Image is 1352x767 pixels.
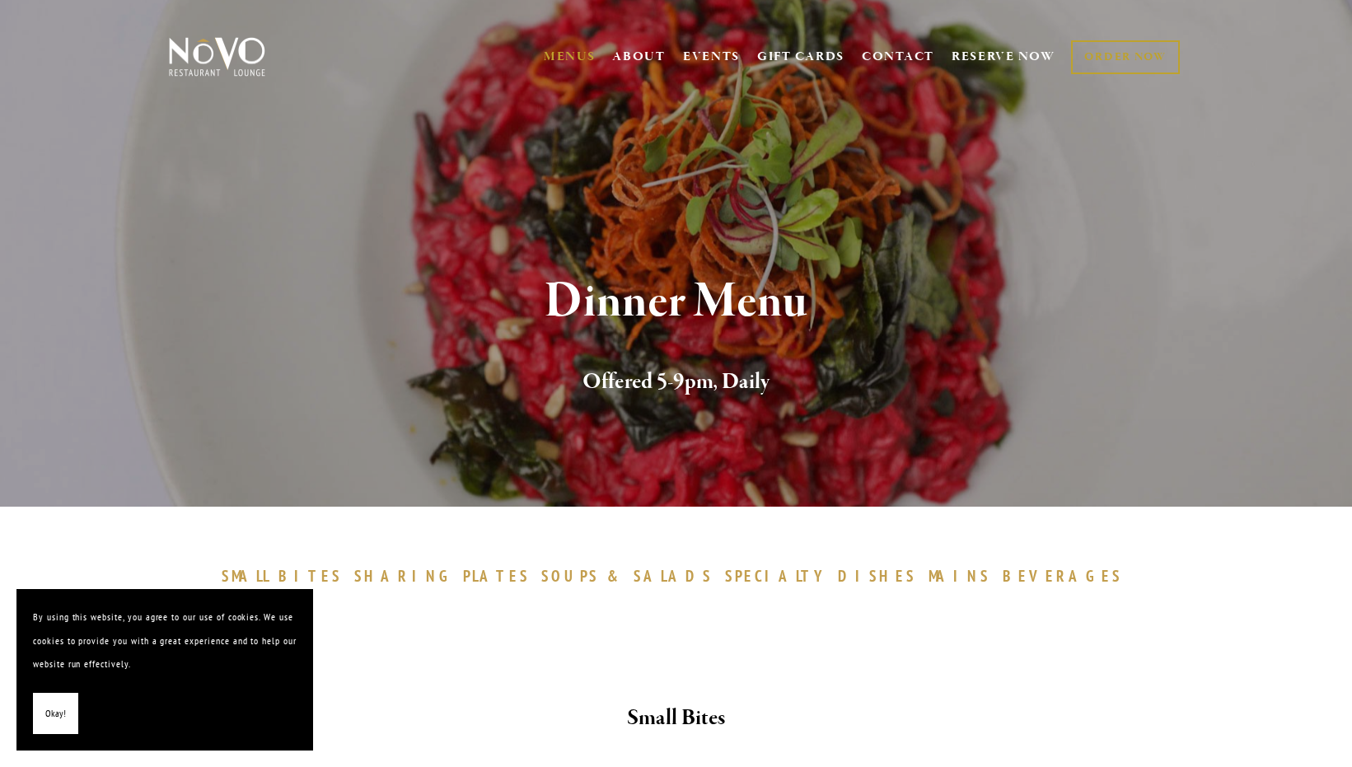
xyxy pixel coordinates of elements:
a: SHARINGPLATES [354,566,537,586]
span: SOUPS [541,566,599,586]
a: SMALLBITES [222,566,351,586]
h1: Dinner Menu [196,275,1157,329]
span: BITES [278,566,342,586]
span: SHARING [354,566,455,586]
p: By using this website, you agree to our use of cookies. We use cookies to provide you with a grea... [33,606,297,676]
a: CONTACT [862,41,934,72]
a: EVENTS [683,49,740,65]
span: SPECIALTY [725,566,830,586]
span: Okay! [45,702,66,726]
span: PLATES [463,566,530,586]
a: RESERVE NOW [952,41,1055,72]
strong: Small Bites [627,704,725,732]
span: SALADS [634,566,713,586]
a: GIFT CARDS [757,41,844,72]
button: Okay! [33,693,78,735]
span: & [607,566,625,586]
span: SMALL [222,566,271,586]
a: SOUPS&SALADS [541,566,720,586]
section: Cookie banner [16,589,313,751]
span: DISHES [838,566,916,586]
a: SPECIALTYDISHES [725,566,924,586]
a: BEVERAGES [1003,566,1131,586]
h2: Offered 5-9pm, Daily [196,365,1157,400]
a: MAINS [929,566,999,586]
a: ORDER NOW [1071,40,1179,74]
a: MENUS [544,49,596,65]
a: ABOUT [612,49,666,65]
span: BEVERAGES [1003,566,1123,586]
span: MAINS [929,566,990,586]
img: Novo Restaurant &amp; Lounge [166,36,269,77]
